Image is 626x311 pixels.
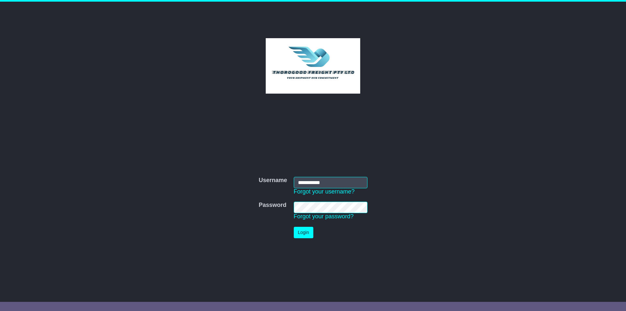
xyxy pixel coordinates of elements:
[259,202,286,209] label: Password
[294,188,355,195] a: Forgot your username?
[294,213,354,220] a: Forgot your password?
[266,38,361,94] img: Thorogood Freight Pty Ltd
[259,177,287,184] label: Username
[294,227,313,238] button: Login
